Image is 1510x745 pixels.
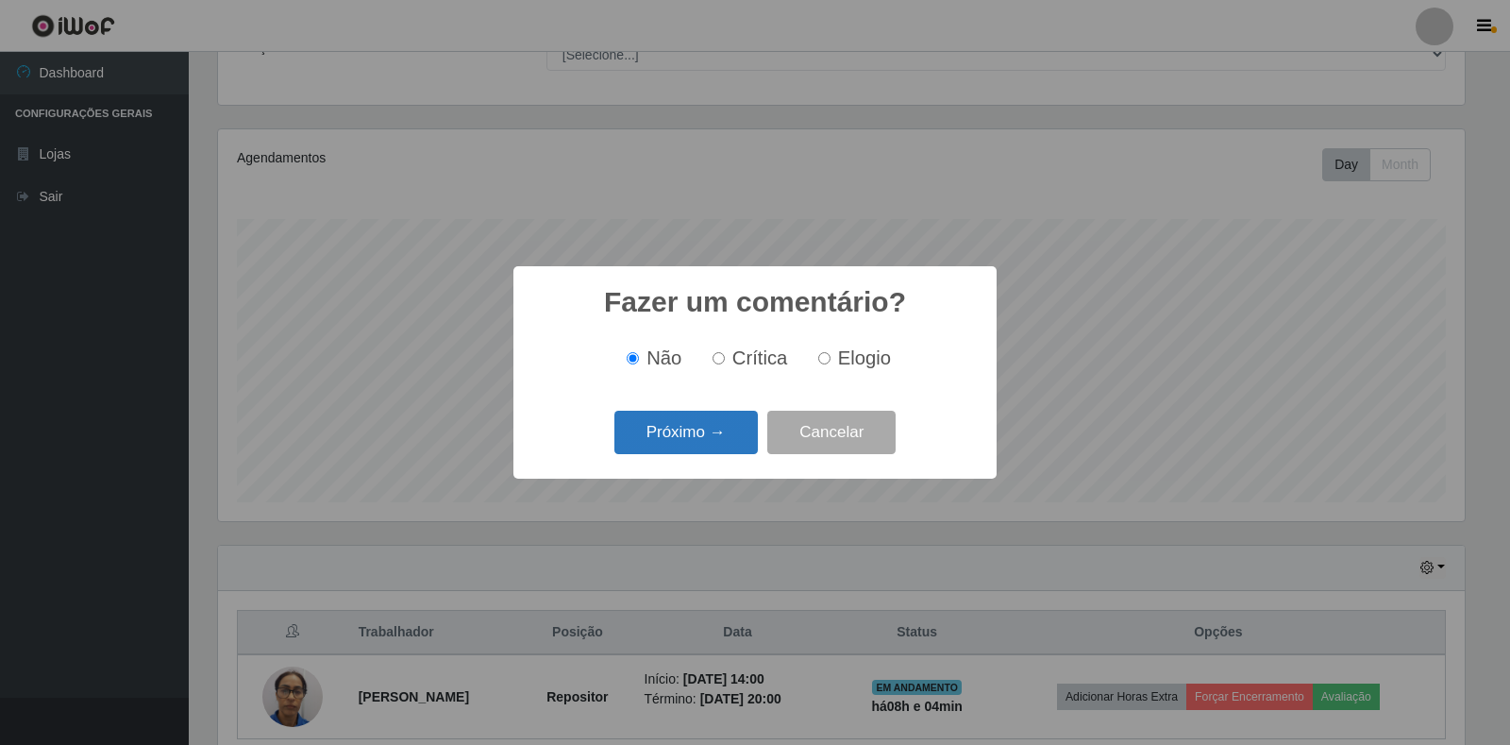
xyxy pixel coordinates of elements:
button: Próximo → [614,411,758,455]
input: Crítica [713,352,725,364]
input: Não [627,352,639,364]
span: Crítica [732,347,788,368]
button: Cancelar [767,411,896,455]
span: Elogio [838,347,891,368]
input: Elogio [818,352,830,364]
h2: Fazer um comentário? [604,285,906,319]
span: Não [646,347,681,368]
